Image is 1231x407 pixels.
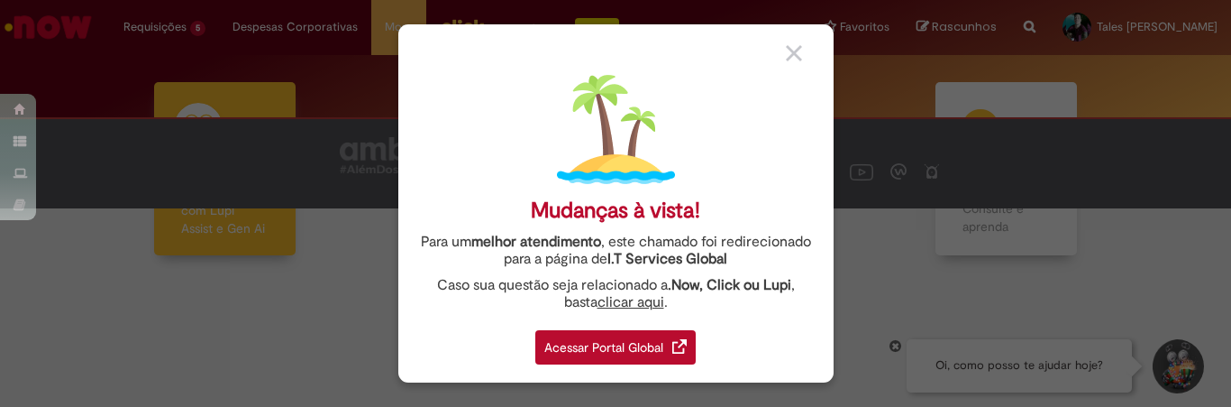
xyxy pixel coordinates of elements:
a: clicar aqui [597,283,664,311]
a: Acessar Portal Global [535,320,696,365]
strong: melhor atendimento [471,233,601,251]
div: Acessar Portal Global [535,330,696,365]
img: close_button_grey.png [786,45,802,61]
div: Para um , este chamado foi redirecionado para a página de [412,234,820,268]
div: Caso sua questão seja relacionado a , basta . [412,277,820,311]
img: redirect_link.png [672,339,687,354]
div: Mudanças à vista! [531,198,700,224]
strong: .Now, Click ou Lupi [668,276,791,294]
img: island.png [557,70,675,189]
a: I.T Services Global [607,240,727,268]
